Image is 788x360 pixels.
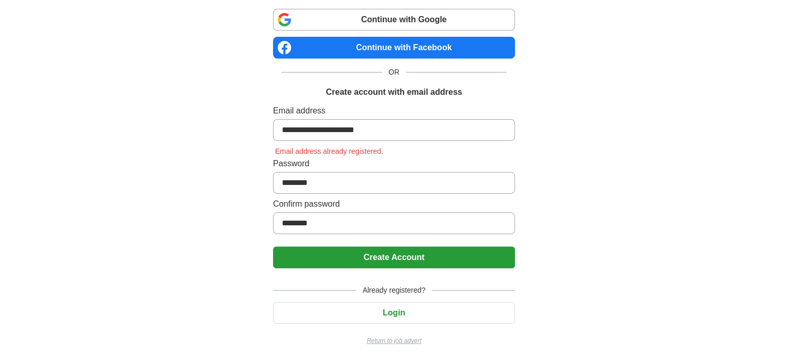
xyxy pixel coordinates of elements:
button: Login [273,302,515,324]
a: Continue with Facebook [273,37,515,59]
h1: Create account with email address [326,86,462,98]
button: Create Account [273,247,515,268]
a: Continue with Google [273,9,515,31]
a: Return to job advert [273,336,515,345]
label: Confirm password [273,198,515,210]
label: Email address [273,105,515,117]
label: Password [273,157,515,170]
span: Email address already registered. [273,147,385,155]
span: OR [382,67,406,78]
a: Login [273,308,515,317]
span: Already registered? [356,285,432,296]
